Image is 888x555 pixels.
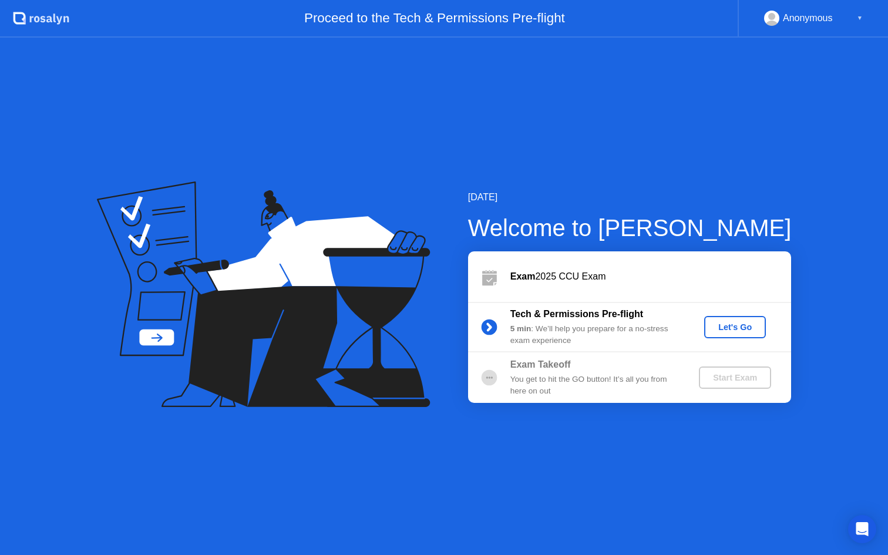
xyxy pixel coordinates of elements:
b: 5 min [510,324,532,333]
div: Anonymous [783,11,833,26]
b: Exam [510,271,536,281]
b: Exam Takeoff [510,359,571,369]
div: 2025 CCU Exam [510,270,791,284]
div: You get to hit the GO button! It’s all you from here on out [510,374,680,398]
div: : We’ll help you prepare for a no-stress exam experience [510,323,680,347]
b: Tech & Permissions Pre-flight [510,309,643,319]
div: Open Intercom Messenger [848,515,876,543]
div: Welcome to [PERSON_NAME] [468,210,792,245]
div: [DATE] [468,190,792,204]
div: Let's Go [709,322,761,332]
div: ▼ [857,11,863,26]
button: Start Exam [699,366,771,389]
button: Let's Go [704,316,766,338]
div: Start Exam [704,373,766,382]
